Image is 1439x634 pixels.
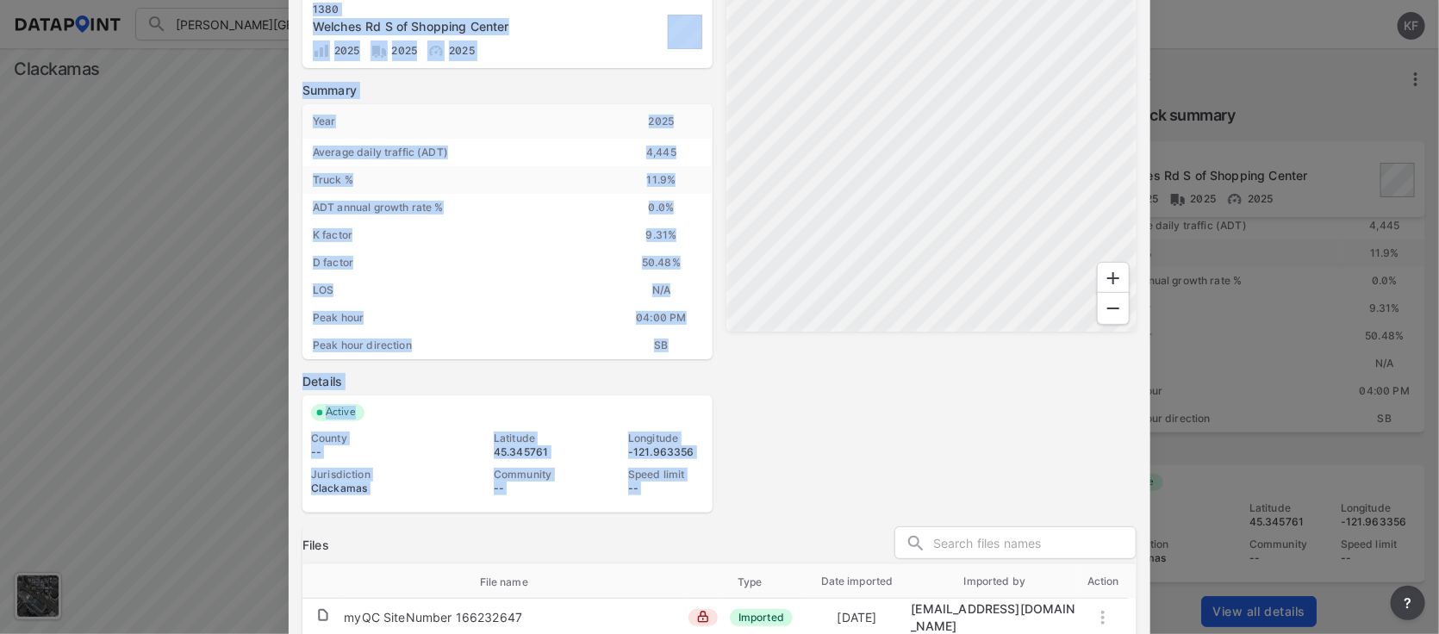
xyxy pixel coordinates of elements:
[302,373,713,390] label: Details
[480,575,551,590] span: File name
[738,575,785,590] span: Type
[1103,298,1124,319] svg: Zoom Out
[610,166,713,194] div: 11.9 %
[388,44,418,57] span: 2025
[730,609,793,626] span: Imported
[302,82,713,99] label: Summary
[628,432,704,445] div: Longitude
[313,42,330,59] img: Volume count
[311,482,435,495] div: Clackamas
[302,249,610,277] div: D factor
[302,332,610,359] div: Peak hour direction
[1078,564,1128,599] th: Action
[494,468,570,482] div: Community
[302,304,610,332] div: Peak hour
[311,468,435,482] div: Jurisdiction
[311,432,435,445] div: County
[610,221,713,249] div: 9.31%
[610,277,713,304] div: N/A
[427,42,445,59] img: Vehicle speed
[316,608,330,622] img: file.af1f9d02.svg
[330,44,360,57] span: 2025
[344,609,522,626] div: myQC SiteNumber 166232647
[697,611,709,623] img: lock_close.8fab59a9.svg
[803,564,912,599] th: Date imported
[445,44,475,57] span: 2025
[1097,262,1130,295] div: Zoom In
[302,104,610,139] div: Year
[610,332,713,359] div: SB
[302,277,610,304] div: LOS
[1103,268,1124,289] svg: Zoom In
[610,104,713,139] div: 2025
[803,601,912,634] td: [DATE]
[933,531,1136,556] input: Search files names
[371,42,388,59] img: S3KcC2PZAAAAAElFTkSuQmCC
[302,221,610,249] div: K factor
[302,166,610,194] div: Truck %
[494,432,570,445] div: Latitude
[1401,593,1415,613] span: ?
[628,445,704,459] div: -121.963356
[610,139,713,166] div: 4,445
[610,304,713,332] div: 04:00 PM
[311,445,435,459] div: --
[302,139,610,166] div: Average daily traffic (ADT)
[610,249,713,277] div: 50.48%
[912,564,1079,599] th: Imported by
[302,537,329,554] h3: Files
[1391,586,1425,620] button: more
[313,18,576,35] div: Welches Rd S of Shopping Center
[302,194,610,221] div: ADT annual growth rate %
[628,468,704,482] div: Speed limit
[1097,292,1130,325] div: Zoom Out
[628,482,704,495] div: --
[494,482,570,495] div: --
[610,194,713,221] div: 0.0 %
[494,445,570,459] div: 45.345761
[319,404,364,421] span: Active
[313,3,576,16] div: 1380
